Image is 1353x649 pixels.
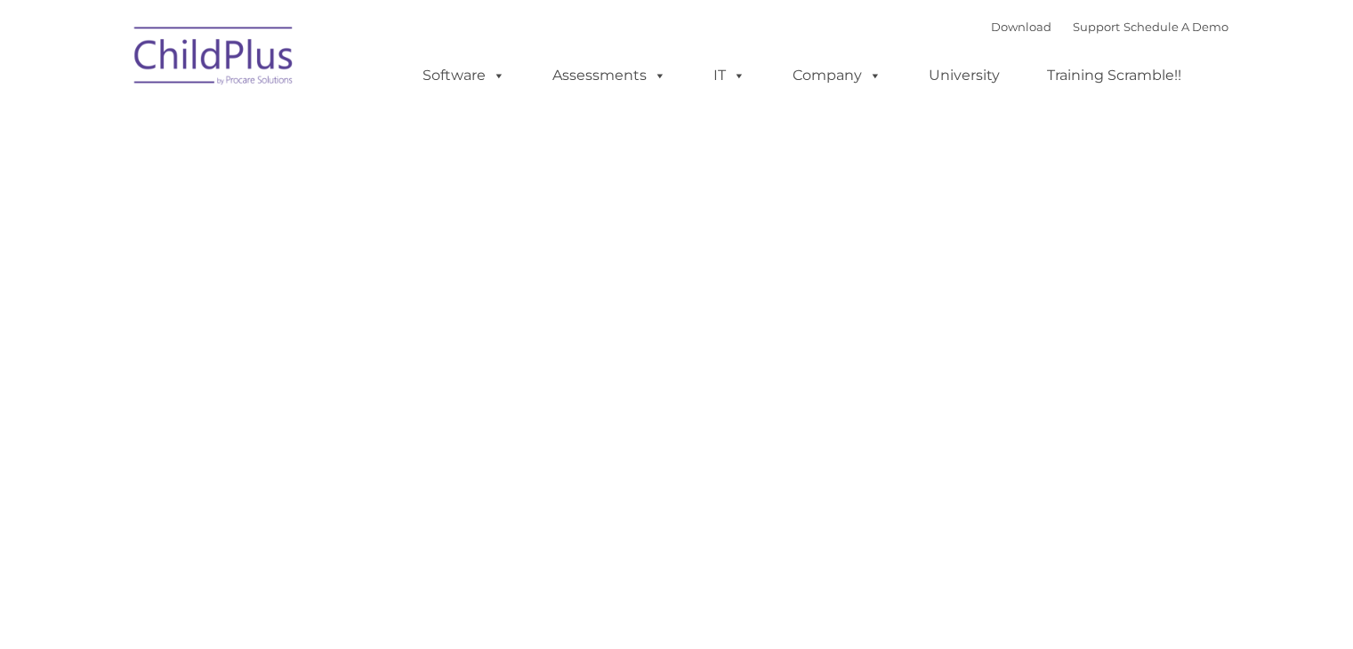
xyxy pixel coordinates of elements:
a: Support [1073,20,1120,34]
a: Assessments [535,58,684,93]
a: IT [696,58,763,93]
a: Training Scramble!! [1029,58,1199,93]
img: ChildPlus by Procare Solutions [125,14,303,103]
a: Company [775,58,899,93]
a: Schedule A Demo [1123,20,1228,34]
a: Download [991,20,1051,34]
a: University [911,58,1018,93]
a: Software [405,58,523,93]
font: | [991,20,1228,34]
